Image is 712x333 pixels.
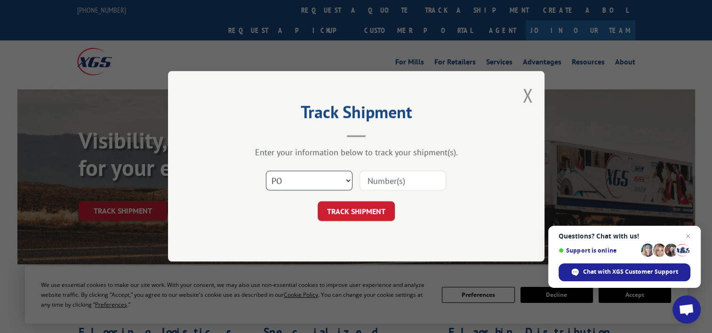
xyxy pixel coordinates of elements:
[672,295,701,324] div: Open chat
[318,202,395,222] button: TRACK SHIPMENT
[559,232,690,240] span: Questions? Chat with us!
[583,268,678,276] span: Chat with XGS Customer Support
[215,147,497,158] div: Enter your information below to track your shipment(s).
[559,247,638,254] span: Support is online
[522,83,533,108] button: Close modal
[215,105,497,123] h2: Track Shipment
[360,171,446,191] input: Number(s)
[559,263,690,281] div: Chat with XGS Customer Support
[682,230,694,242] span: Close chat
